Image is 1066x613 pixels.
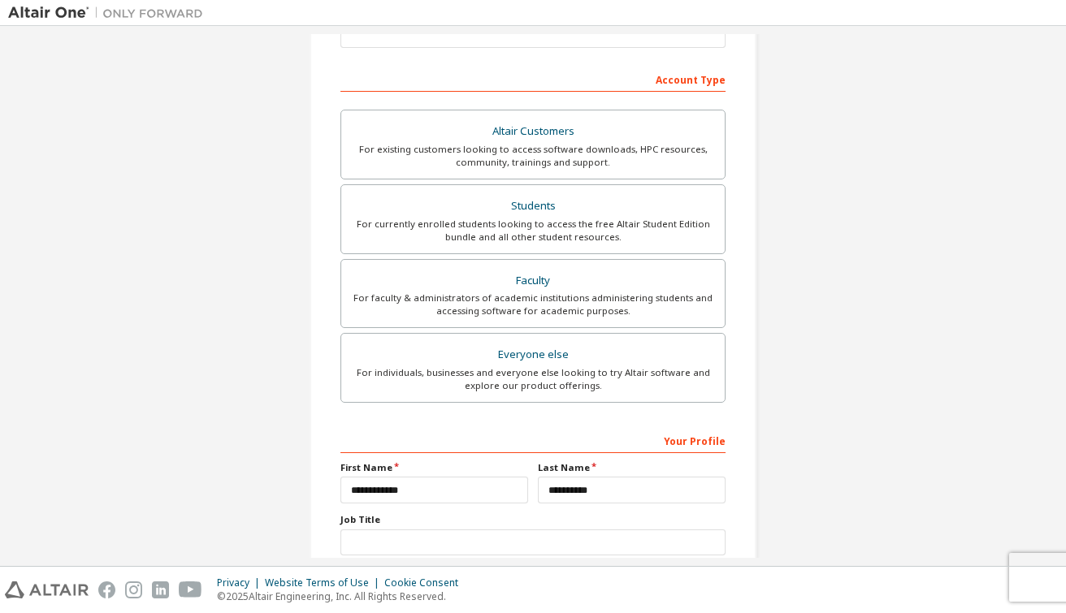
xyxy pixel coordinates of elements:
[351,291,715,317] div: For faculty & administrators of academic institutions administering students and accessing softwa...
[8,5,211,21] img: Altair One
[351,270,715,292] div: Faculty
[179,581,202,598] img: youtube.svg
[384,576,468,589] div: Cookie Consent
[351,195,715,218] div: Students
[351,218,715,244] div: For currently enrolled students looking to access the free Altair Student Edition bundle and all ...
[340,461,528,474] label: First Name
[5,581,89,598] img: altair_logo.svg
[351,143,715,169] div: For existing customers looking to access software downloads, HPC resources, community, trainings ...
[340,427,726,453] div: Your Profile
[217,589,468,603] p: © 2025 Altair Engineering, Inc. All Rights Reserved.
[98,581,115,598] img: facebook.svg
[351,366,715,392] div: For individuals, businesses and everyone else looking to try Altair software and explore our prod...
[265,576,384,589] div: Website Terms of Use
[152,581,169,598] img: linkedin.svg
[351,343,715,366] div: Everyone else
[340,66,726,92] div: Account Type
[217,576,265,589] div: Privacy
[538,461,726,474] label: Last Name
[351,120,715,143] div: Altair Customers
[125,581,142,598] img: instagram.svg
[340,513,726,526] label: Job Title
